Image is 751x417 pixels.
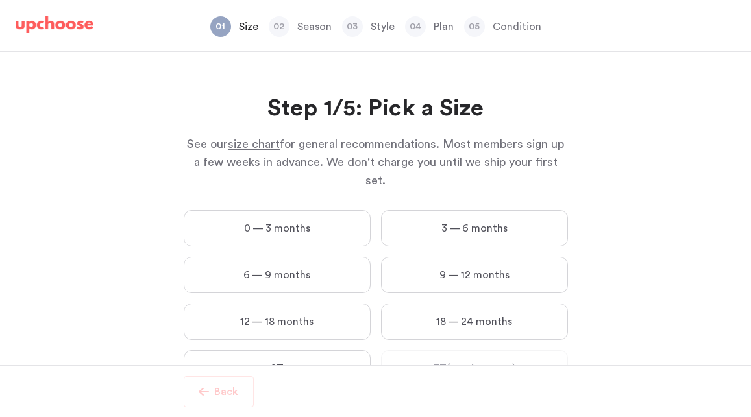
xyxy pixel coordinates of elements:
span: 04 [405,16,426,37]
label: 0 — 3 months [184,210,371,246]
span: 02 [269,16,289,37]
label: 9 — 12 months [381,257,568,293]
p: Size [239,19,258,34]
span: 03 [342,16,363,37]
p: Back [214,384,238,399]
span: 05 [464,16,485,37]
p: Plan [434,19,454,34]
label: 18 — 24 months [381,304,568,340]
span: size chart [228,138,280,150]
h2: Step 1/5: Pick a Size [184,93,568,125]
p: Style [371,19,395,34]
button: Back [184,376,254,407]
img: UpChoose [16,16,93,34]
label: 3T (coming soon) [381,350,568,387]
p: Season [297,19,332,34]
p: Condition [493,19,541,34]
label: 3 — 6 months [381,210,568,246]
label: 6 — 9 months [184,257,371,293]
p: See our for general recommendations. Most members sign up a few weeks in advance. We don't charge... [184,135,568,189]
a: UpChoose [16,16,93,40]
span: 01 [210,16,231,37]
label: 2T [184,350,371,387]
label: 12 — 18 months [184,304,371,340]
